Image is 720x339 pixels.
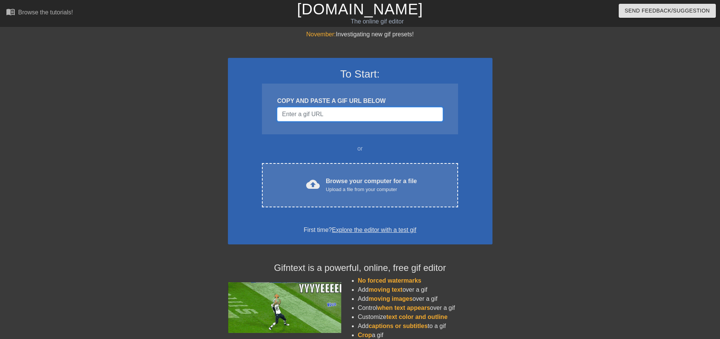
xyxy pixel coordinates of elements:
[306,177,320,191] span: cloud_upload
[326,186,417,193] div: Upload a file from your computer
[619,4,716,18] button: Send Feedback/Suggestion
[297,1,423,17] a: [DOMAIN_NAME]
[358,294,492,303] li: Add over a gif
[358,303,492,313] li: Control over a gif
[625,6,710,16] span: Send Feedback/Suggestion
[277,107,443,121] input: Username
[306,31,336,37] span: November:
[228,263,492,274] h4: Gifntext is a powerful, online, free gif editor
[369,286,403,293] span: moving text
[228,30,492,39] div: Investigating new gif presets!
[228,282,341,333] img: football_small.gif
[358,285,492,294] li: Add over a gif
[358,277,421,284] span: No forced watermarks
[326,177,417,193] div: Browse your computer for a file
[6,7,73,19] a: Browse the tutorials!
[6,7,15,16] span: menu_book
[277,96,443,106] div: COPY AND PASTE A GIF URL BELOW
[358,332,372,338] span: Crop
[358,313,492,322] li: Customize
[377,305,430,311] span: when text appears
[369,323,427,329] span: captions or subtitles
[369,295,412,302] span: moving images
[244,17,511,26] div: The online gif editor
[18,9,73,16] div: Browse the tutorials!
[238,225,483,235] div: First time?
[386,314,447,320] span: text color and outline
[238,68,483,81] h3: To Start:
[332,227,416,233] a: Explore the editor with a test gif
[248,144,473,153] div: or
[358,322,492,331] li: Add to a gif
